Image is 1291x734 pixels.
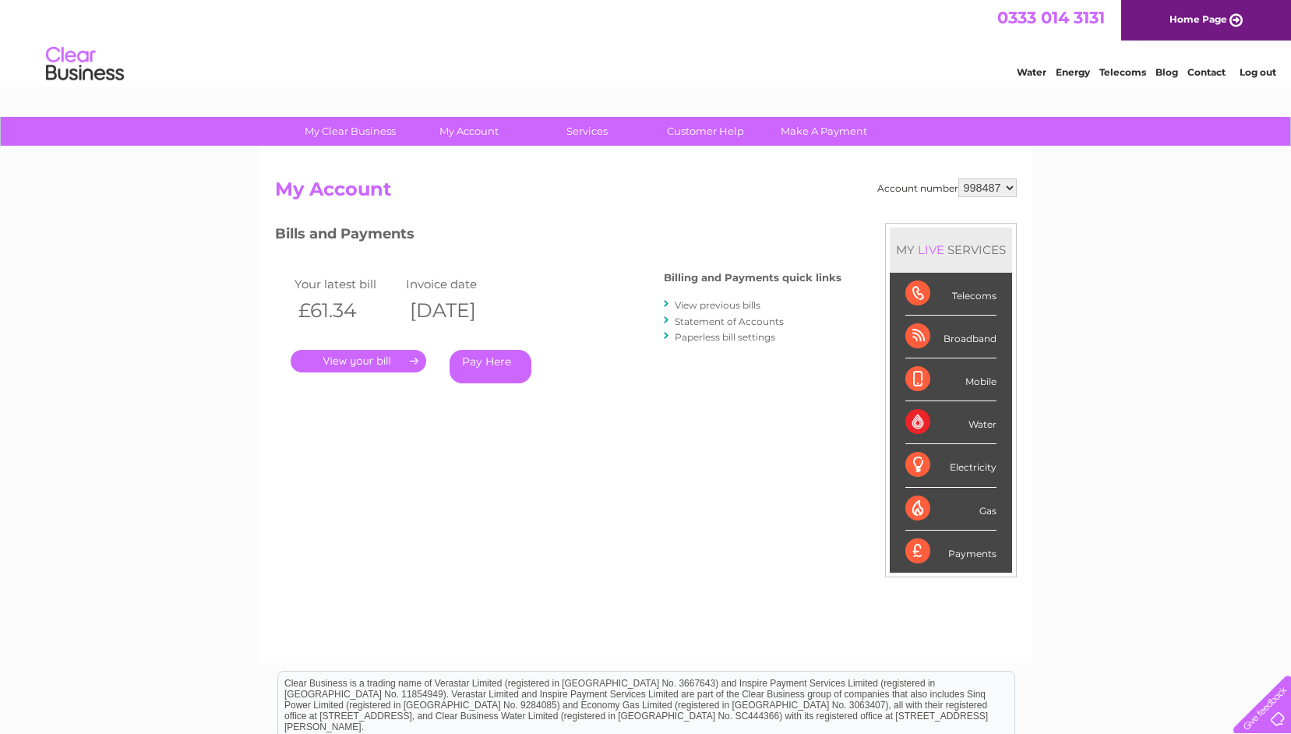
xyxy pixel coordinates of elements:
a: Make A Payment [760,117,888,146]
a: Customer Help [641,117,770,146]
a: Paperless bill settings [675,331,775,343]
a: Water [1017,66,1046,78]
th: [DATE] [402,295,514,326]
div: Broadband [905,316,996,358]
div: Payments [905,531,996,573]
a: Services [523,117,651,146]
div: Account number [877,178,1017,197]
h2: My Account [275,178,1017,208]
td: Your latest bill [291,273,403,295]
a: My Clear Business [286,117,414,146]
a: My Account [404,117,533,146]
a: . [291,350,426,372]
div: Clear Business is a trading name of Verastar Limited (registered in [GEOGRAPHIC_DATA] No. 3667643... [278,9,1014,76]
div: Mobile [905,358,996,401]
div: Electricity [905,444,996,487]
h4: Billing and Payments quick links [664,272,841,284]
a: Statement of Accounts [675,316,784,327]
a: Pay Here [450,350,531,383]
a: Contact [1187,66,1226,78]
a: Blog [1155,66,1178,78]
div: LIVE [915,242,947,257]
a: Energy [1056,66,1090,78]
img: logo.png [45,41,125,88]
a: 0333 014 3131 [997,8,1105,27]
div: MY SERVICES [890,228,1012,272]
a: Log out [1240,66,1276,78]
div: Gas [905,488,996,531]
a: Telecoms [1099,66,1146,78]
div: Telecoms [905,273,996,316]
td: Invoice date [402,273,514,295]
h3: Bills and Payments [275,223,841,250]
th: £61.34 [291,295,403,326]
div: Water [905,401,996,444]
a: View previous bills [675,299,760,311]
